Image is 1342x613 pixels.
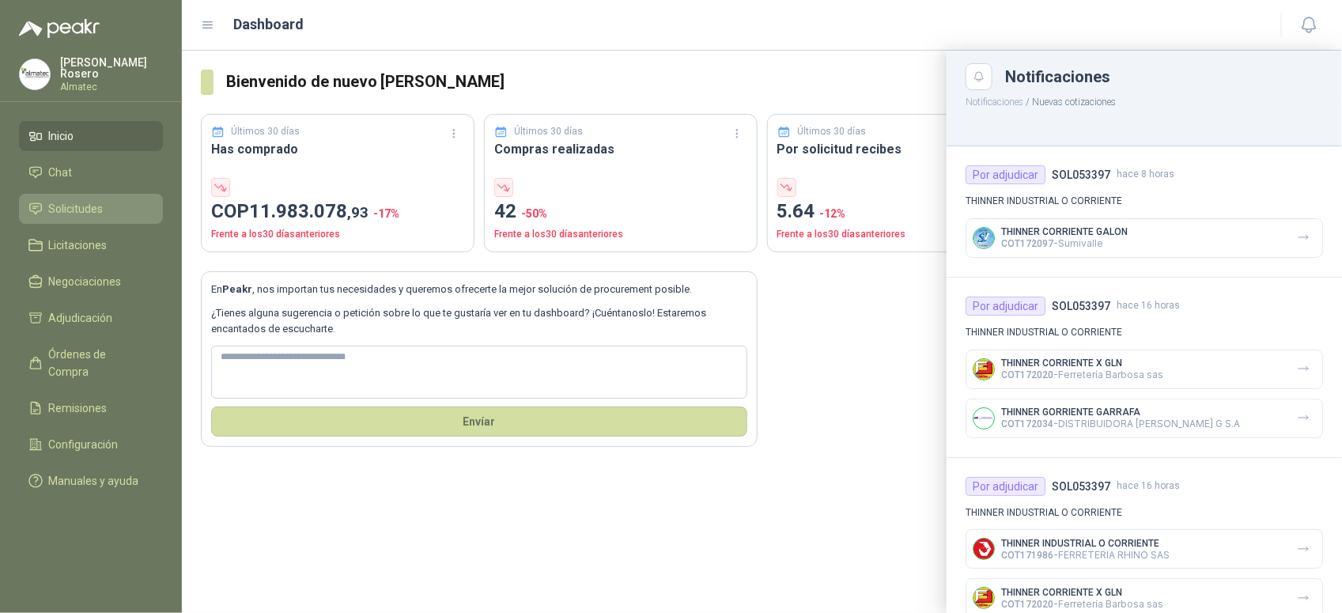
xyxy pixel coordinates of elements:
[60,82,163,92] p: Almatec
[19,121,163,151] a: Inicio
[49,436,119,453] span: Configuración
[19,230,163,260] a: Licitaciones
[49,346,148,380] span: Órdenes de Compra
[1001,418,1053,429] span: COT172034
[1001,358,1163,369] p: THINNER CORRIENTE X GLN
[973,588,994,608] img: Company Logo
[234,13,304,36] h1: Dashboard
[49,164,73,181] span: Chat
[49,472,139,490] span: Manuales y ayuda
[966,165,1045,184] div: Por adjudicar
[966,505,1323,520] p: THINNER INDUSTRIAL O CORRIENTE
[1052,166,1110,184] h4: SOL053397
[1005,69,1323,85] div: Notificaciones
[1001,587,1163,598] p: THINNER CORRIENTE X GLN
[947,90,1342,110] p: / Nuevas cotizaciones
[1001,550,1053,561] span: COT171986
[19,393,163,423] a: Remisiones
[1001,369,1053,380] span: COT172020
[19,339,163,387] a: Órdenes de Compra
[1117,167,1174,182] span: hace 8 horas
[1001,599,1053,610] span: COT172020
[1001,549,1170,561] p: - FERRETERIA RHINO SAS
[1052,297,1110,315] h4: SOL053397
[966,297,1045,316] div: Por adjudicar
[1001,237,1128,249] p: - Sumivalle
[966,96,1023,108] button: Notificaciones
[19,466,163,496] a: Manuales y ayuda
[966,63,992,90] button: Close
[1117,298,1180,313] span: hace 16 horas
[49,309,113,327] span: Adjudicación
[49,200,104,218] span: Solicitudes
[19,267,163,297] a: Negociaciones
[973,359,994,380] img: Company Logo
[1117,479,1180,494] span: hace 16 horas
[19,303,163,333] a: Adjudicación
[49,127,74,145] span: Inicio
[973,408,994,429] img: Company Logo
[20,59,50,89] img: Company Logo
[1001,538,1170,549] p: THINNER INDUSTRIAL O CORRIENTE
[49,273,122,290] span: Negociaciones
[1001,418,1240,429] p: - DISTRIBUIDORA [PERSON_NAME] G S.A
[49,236,108,254] span: Licitaciones
[966,477,1045,496] div: Por adjudicar
[1001,407,1240,418] p: THINNER GORRIENTE GARRAFA
[19,157,163,187] a: Chat
[966,325,1323,340] p: THINNER INDUSTRIAL O CORRIENTE
[966,194,1323,209] p: THINNER INDUSTRIAL O CORRIENTE
[1001,226,1128,237] p: THINNER CORRIENTE GALON
[1001,598,1163,610] p: - Ferretería Barbosa sas
[1001,369,1163,380] p: - Ferretería Barbosa sas
[1001,238,1053,249] span: COT172097
[1052,478,1110,495] h4: SOL053397
[19,429,163,460] a: Configuración
[973,539,994,559] img: Company Logo
[19,19,100,38] img: Logo peakr
[60,57,163,79] p: [PERSON_NAME] Rosero
[973,228,994,248] img: Company Logo
[19,194,163,224] a: Solicitudes
[49,399,108,417] span: Remisiones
